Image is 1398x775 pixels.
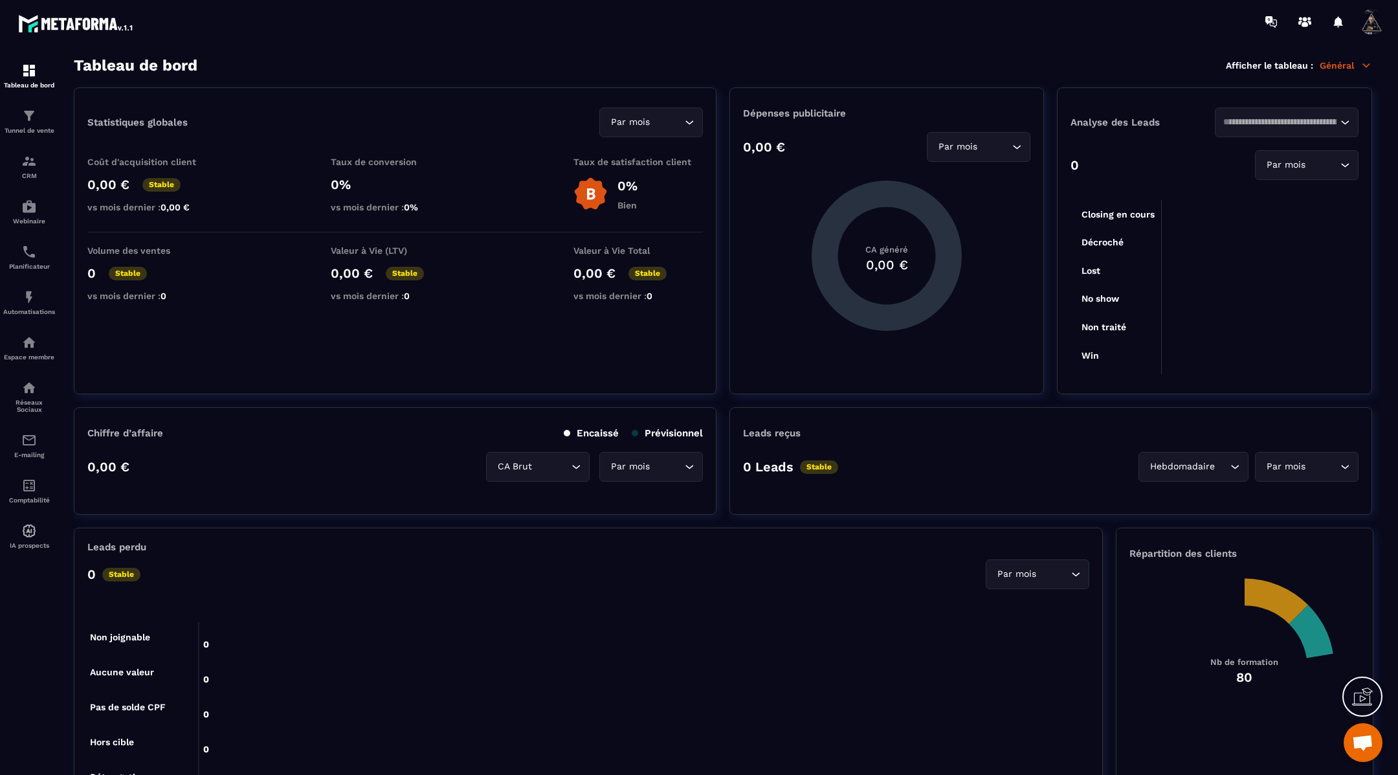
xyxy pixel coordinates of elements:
[632,427,703,439] p: Prévisionnel
[87,541,146,553] p: Leads perdu
[994,567,1039,581] span: Par mois
[161,202,190,212] span: 0,00 €
[573,265,616,281] p: 0,00 €
[1223,115,1338,129] input: Search for option
[608,115,652,129] span: Par mois
[87,427,163,439] p: Chiffre d’affaire
[3,308,55,315] p: Automatisations
[3,98,55,144] a: formationformationTunnel de vente
[743,459,793,475] p: 0 Leads
[599,452,703,482] div: Search for option
[21,153,37,169] img: formation
[1255,150,1359,180] div: Search for option
[1308,158,1337,172] input: Search for option
[617,200,638,210] p: Bien
[3,497,55,504] p: Comptabilité
[87,177,129,192] p: 0,00 €
[1039,567,1068,581] input: Search for option
[1082,322,1126,332] tspan: Non traité
[21,380,37,396] img: social-network
[161,291,166,301] span: 0
[1071,117,1215,128] p: Analyse des Leads
[986,559,1089,589] div: Search for option
[87,117,188,128] p: Statistiques globales
[331,202,460,212] p: vs mois dernier :
[3,189,55,234] a: automationsautomationsWebinaire
[1226,60,1313,71] p: Afficher le tableau :
[1138,452,1248,482] div: Search for option
[21,108,37,124] img: formation
[90,702,166,712] tspan: Pas de solde CPF
[3,325,55,370] a: automationsautomationsEspace membre
[3,127,55,134] p: Tunnel de vente
[1320,60,1372,71] p: Général
[608,460,652,474] span: Par mois
[331,245,460,256] p: Valeur à Vie (LTV)
[18,12,135,35] img: logo
[87,291,217,301] p: vs mois dernier :
[404,202,418,212] span: 0%
[331,157,460,167] p: Taux de conversion
[3,234,55,280] a: schedulerschedulerPlanificateur
[3,218,55,225] p: Webinaire
[3,82,55,89] p: Tableau de bord
[3,451,55,458] p: E-mailing
[1082,350,1099,361] tspan: Win
[599,107,703,137] div: Search for option
[1255,452,1359,482] div: Search for option
[3,399,55,413] p: Réseaux Sociaux
[109,267,147,280] p: Stable
[21,199,37,214] img: automations
[494,460,535,474] span: CA Brut
[564,427,619,439] p: Encaissé
[652,460,682,474] input: Search for option
[21,523,37,539] img: automations
[628,267,667,280] p: Stable
[1129,548,1360,559] p: Répartition des clients
[743,107,1030,119] p: Dépenses publicitaire
[3,354,55,361] p: Espace membre
[1217,460,1227,474] input: Search for option
[980,140,1009,154] input: Search for option
[743,139,785,155] p: 0,00 €
[90,632,150,643] tspan: Non joignable
[87,567,96,582] p: 0
[87,265,96,281] p: 0
[1082,265,1100,276] tspan: Lost
[87,157,217,167] p: Coût d'acquisition client
[486,452,590,482] div: Search for option
[331,177,460,192] p: 0%
[1308,460,1337,474] input: Search for option
[652,115,682,129] input: Search for option
[87,459,129,475] p: 0,00 €
[535,460,568,474] input: Search for option
[386,267,424,280] p: Stable
[102,568,140,581] p: Stable
[404,291,410,301] span: 0
[935,140,980,154] span: Par mois
[3,263,55,270] p: Planificateur
[1147,460,1217,474] span: Hebdomadaire
[573,245,703,256] p: Valeur à Vie Total
[21,335,37,350] img: automations
[1215,107,1359,137] div: Search for option
[1344,723,1382,762] a: Ouvrir le chat
[1082,209,1155,220] tspan: Closing en cours
[3,542,55,549] p: IA prospects
[3,370,55,423] a: social-networksocial-networkRéseaux Sociaux
[1263,158,1308,172] span: Par mois
[21,432,37,448] img: email
[1082,293,1120,304] tspan: No show
[21,63,37,78] img: formation
[3,468,55,513] a: accountantaccountantComptabilité
[331,265,373,281] p: 0,00 €
[87,245,217,256] p: Volume des ventes
[21,478,37,493] img: accountant
[3,172,55,179] p: CRM
[573,291,703,301] p: vs mois dernier :
[142,178,181,192] p: Stable
[3,53,55,98] a: formationformationTableau de bord
[87,202,217,212] p: vs mois dernier :
[90,737,134,747] tspan: Hors cible
[1071,157,1079,173] p: 0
